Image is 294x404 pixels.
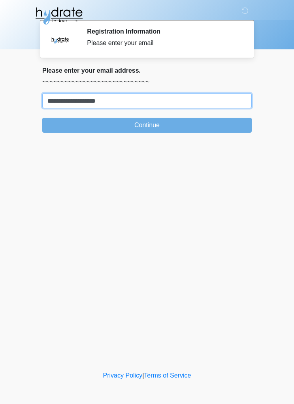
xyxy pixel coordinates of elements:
[103,372,143,379] a: Privacy Policy
[48,28,72,51] img: Agent Avatar
[42,67,252,74] h2: Please enter your email address.
[144,372,191,379] a: Terms of Service
[42,77,252,87] p: ~~~~~~~~~~~~~~~~~~~~~~~~~~~~~
[42,118,252,133] button: Continue
[142,372,144,379] a: |
[87,38,240,48] div: Please enter your email
[34,6,83,26] img: Hydrate IV Bar - Glendale Logo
